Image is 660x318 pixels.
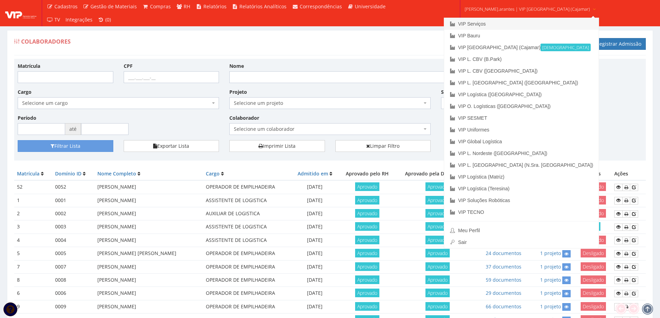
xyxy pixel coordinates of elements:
[540,263,561,270] a: 1 projeto
[444,183,599,194] a: VIP Logística (Teresina)
[335,140,431,152] a: Limpar Filtro
[425,249,450,257] span: Aprovado
[97,170,136,177] a: Nome Completo
[300,3,342,10] span: Correspondências
[611,167,646,180] th: Ações
[425,302,450,311] span: Aprovado
[124,63,133,70] label: CPF
[425,196,450,205] span: Aprovado
[203,234,291,247] td: ASSISTENTE DE LOGISTICA
[95,273,203,287] td: [PERSON_NAME]
[291,234,338,247] td: [DATE]
[291,287,338,300] td: [DATE]
[95,207,203,220] td: [PERSON_NAME]
[203,194,291,207] td: ASSISTENTE DE LOGISTICA
[540,290,561,296] a: 1 projeto
[291,260,338,273] td: [DATE]
[54,16,60,23] span: TV
[95,13,114,26] a: (0)
[14,220,52,234] td: 3
[55,170,81,177] a: Domínio ID
[203,207,291,220] td: AUXILIAR DE LOGISTICA
[298,170,328,177] a: Admitido em
[444,171,599,183] a: VIP Logística (Matriz)
[234,100,422,107] span: Selecione um projeto
[229,140,325,152] a: Imprimir Lista
[95,220,203,234] td: [PERSON_NAME]
[90,3,137,10] span: Gestão de Materiais
[203,287,291,300] td: OPERADOR DE EMPILHADEIRA
[581,249,606,257] span: Desligado
[291,194,338,207] td: [DATE]
[441,89,456,96] label: Status
[95,234,203,247] td: [PERSON_NAME]
[291,247,338,260] td: [DATE]
[444,42,599,53] a: VIP [GEOGRAPHIC_DATA] (Cajamar)[DEMOGRAPHIC_DATA]
[229,97,431,109] span: Selecione um projeto
[14,180,52,194] td: 52
[486,290,521,296] a: 29 documentos
[234,126,422,133] span: Selecione um colaborador
[444,77,599,89] a: VIP L. [GEOGRAPHIC_DATA] ([GEOGRAPHIC_DATA])
[425,209,450,218] span: Aprovado
[18,115,36,121] label: Período
[486,250,521,256] a: 24 documentos
[229,115,259,121] label: Colaborador
[54,3,78,10] span: Cadastros
[355,289,379,297] span: Aprovado
[5,8,36,18] img: logo
[444,194,599,206] a: VIP Soluções Robóticas
[14,234,52,247] td: 4
[444,225,599,236] a: Meu Perfil
[52,287,95,300] td: 0006
[355,222,379,231] span: Aprovado
[444,136,599,147] a: VIP Global Logística
[355,182,379,191] span: Aprovado
[52,300,95,313] td: 0009
[465,6,590,12] span: [PERSON_NAME].arantes | VIP [GEOGRAPHIC_DATA] (Cajamar)
[44,13,63,26] a: TV
[229,63,244,70] label: Nome
[52,273,95,287] td: 0008
[14,287,52,300] td: 6
[355,262,379,271] span: Aprovado
[581,262,606,271] span: Desligado
[444,65,599,77] a: VIP L. CBV ([GEOGRAPHIC_DATA])
[95,180,203,194] td: [PERSON_NAME]
[203,247,291,260] td: OPERADOR DE EMPILHADEIRA
[95,194,203,207] td: [PERSON_NAME]
[203,260,291,273] td: OPERADOR DE EMPILHADEIRA
[18,89,32,96] label: Cargo
[425,236,450,244] span: Aprovado
[14,300,52,313] td: 9
[444,124,599,136] a: VIP Uniformes
[14,207,52,220] td: 2
[444,89,599,100] a: VIP Logística ([GEOGRAPHIC_DATA])
[150,3,171,10] span: Compras
[14,247,52,260] td: 5
[355,196,379,205] span: Aprovado
[203,180,291,194] td: OPERADOR DE EMPILHADEIRA
[206,170,220,177] a: Cargo
[203,300,291,313] td: OPERADOR DE EMPILHADEIRA
[65,123,81,135] span: até
[203,273,291,287] td: OPERADOR DE EMPILHADEIRA
[63,13,95,26] a: Integrações
[355,236,379,244] span: Aprovado
[95,260,203,273] td: [PERSON_NAME]
[486,303,521,310] a: 66 documentos
[291,273,338,287] td: [DATE]
[95,300,203,313] td: [PERSON_NAME]
[444,236,599,248] a: Sair
[18,140,113,152] button: Filtrar Lista
[229,123,431,135] span: Selecione um colaborador
[444,206,599,218] a: VIP TECNO
[239,3,287,10] span: Relatórios Analíticos
[540,250,561,256] a: 1 projeto
[581,289,606,297] span: Desligado
[18,97,219,109] span: Selecione um cargo
[444,100,599,112] a: VIP O. Logísticas ([GEOGRAPHIC_DATA])
[52,260,95,273] td: 0007
[425,289,450,297] span: Aprovado
[52,234,95,247] td: 0004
